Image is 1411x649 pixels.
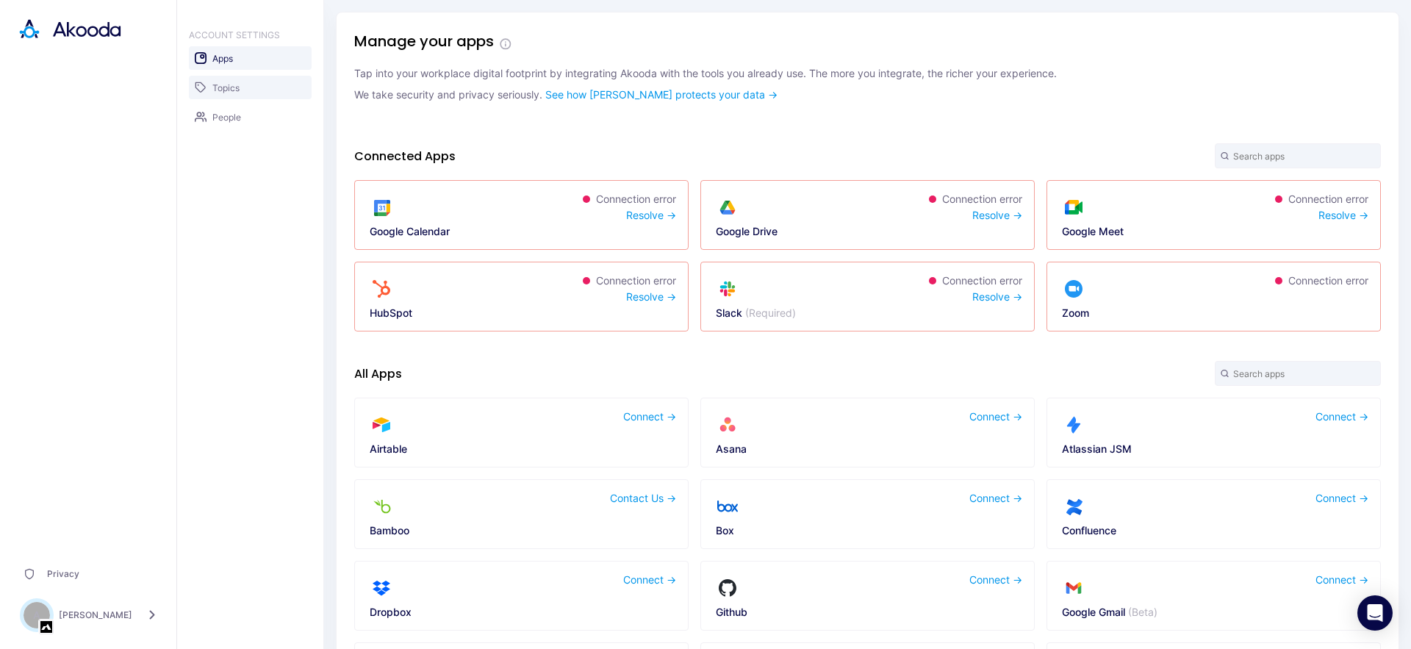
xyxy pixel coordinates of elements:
input: Search apps [1215,143,1381,168]
a: Apps [189,46,312,70]
div: Open Intercom Messenger [1357,595,1393,631]
button: Resolve → [972,290,1022,303]
span: Connection error [942,193,1022,205]
img: Akooda Logo [15,15,44,44]
button: Contact Us → [610,492,676,504]
img: Confluence [1060,493,1087,520]
h2: Atlassian JSM [1059,442,1132,455]
img: Connector Icon [370,495,393,518]
span: Apps [212,53,233,64]
img: Github [714,575,741,601]
a: See how [PERSON_NAME] protects your data → [545,88,778,101]
img: Connector Icon [1062,413,1085,437]
h3: Connected Apps [354,147,456,165]
h2: Google Calendar [367,225,450,237]
h2: Google Meet [1059,225,1124,237]
span: Connection error [1288,193,1368,205]
button: Resolve → [1318,209,1368,221]
button: Resolve → [626,290,676,303]
h2: Zoom [1059,306,1089,319]
span: (Required) [745,306,796,319]
h2: Box [713,524,734,537]
a: Topics [189,76,312,99]
span: Connection error [596,274,676,287]
img: Box [714,493,741,520]
button: Connect → [1315,410,1368,423]
img: Google Meet [1060,194,1087,220]
button: Resolve → [972,209,1022,221]
h2: Google Drive [713,225,778,237]
img: Dropbox [368,575,395,601]
img: Tenant Logo [39,620,54,634]
h2: Confluence [1059,524,1116,537]
h2: Github [713,606,747,618]
div: [PERSON_NAME] [59,608,137,623]
button: Connect → [969,492,1022,504]
span: Connection error [596,193,676,205]
h2: HubSpot [367,306,412,319]
button: Connect → [623,410,676,423]
span: Privacy [35,567,79,581]
button: Privacy [15,561,162,587]
h3: ACCOUNT SETTINGS [189,29,312,40]
button: Connect → [969,573,1022,586]
img: HubSpot [368,276,395,302]
h1: Manage your apps [354,30,494,52]
h3: All Apps [354,365,402,383]
img: Google Drive [714,194,741,220]
button: Resolve → [626,209,676,221]
img: Airtable [368,412,395,438]
p: Tap into your workplace digital footprint by integrating Akooda with the tools you already use. T... [354,65,1089,81]
h2: Dropbox [367,606,412,618]
a: People [189,105,312,129]
h2: Google Gmail [1059,606,1157,618]
button: Connect → [623,573,676,586]
h2: Bamboo [367,524,409,537]
img: Asana [714,412,741,438]
img: Zoom [1060,276,1087,302]
span: Connection error [942,274,1022,287]
div: A [24,602,50,628]
h2: Asana [713,442,747,455]
button: ATenant Logo[PERSON_NAME] [15,596,162,634]
img: Google Gmail [1060,575,1087,601]
button: Connect → [1315,573,1368,586]
h2: Airtable [367,442,407,455]
p: We take security and privacy seriously. [354,87,1089,102]
img: Slack [714,276,741,302]
span: People [212,112,241,123]
span: (Beta) [1128,606,1157,618]
span: Topics [212,82,240,93]
input: Search apps [1215,361,1381,386]
button: Connect → [969,410,1022,423]
button: Connect → [1315,492,1368,504]
span: Connection error [1288,274,1368,287]
img: Google Calendar [368,194,395,220]
h2: Slack [713,306,796,319]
